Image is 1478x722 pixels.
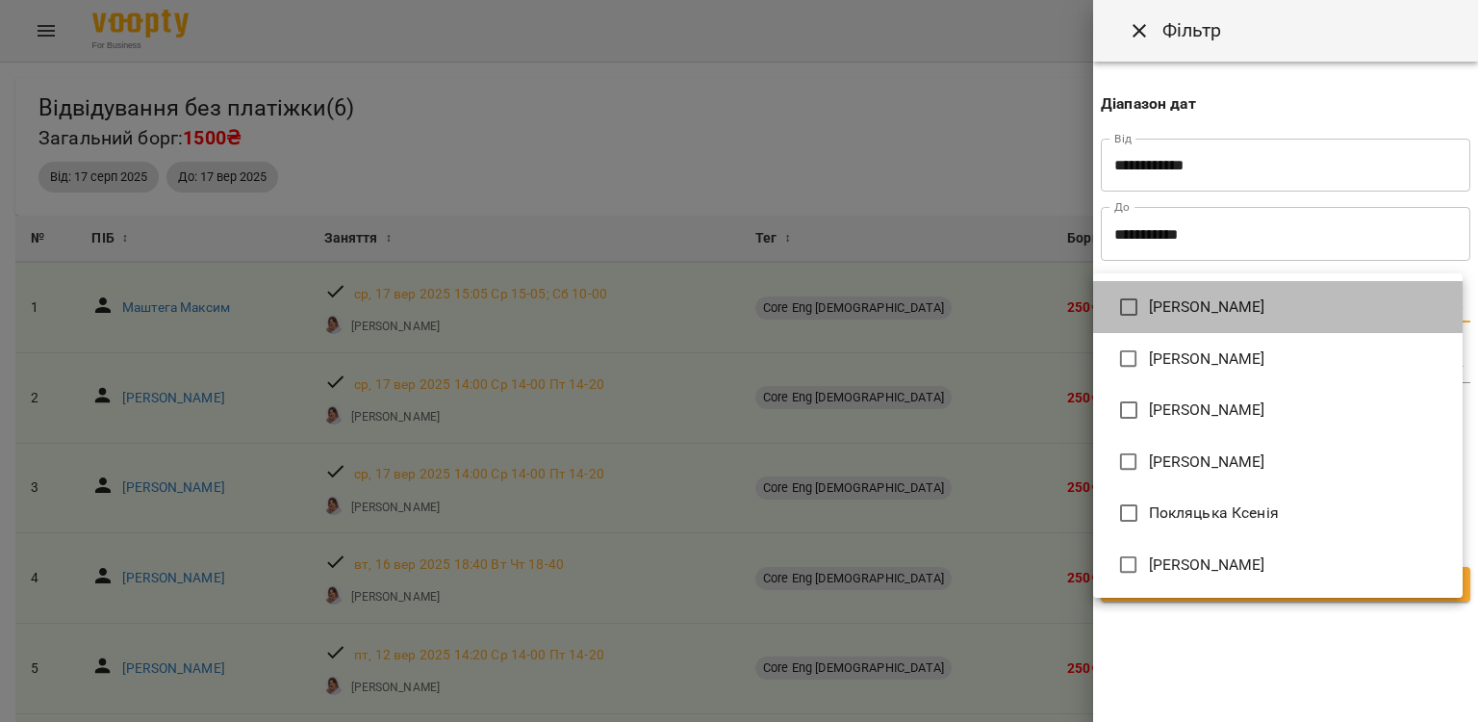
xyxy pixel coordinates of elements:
span: [PERSON_NAME] [1149,296,1265,319]
span: [PERSON_NAME] [1149,451,1265,474]
span: [PERSON_NAME] [1149,399,1265,422]
span: [PERSON_NAME] [1149,554,1265,577]
span: [PERSON_NAME] [1149,348,1265,371]
span: Покляцька Ксенія [1149,502,1279,525]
